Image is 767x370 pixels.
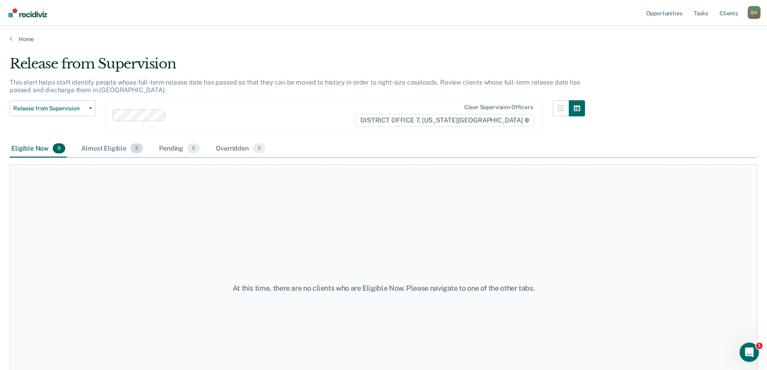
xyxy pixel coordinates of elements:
[53,143,65,154] span: 0
[157,140,201,158] div: Pending0
[197,284,571,293] div: At this time, there are no clients who are Eligible Now. Please navigate to one of the other tabs.
[253,143,265,154] span: 0
[10,140,67,158] div: Eligible Now0
[10,79,580,94] p: This alert helps staff identify people whose full-term release date has passed so that they can b...
[214,140,267,158] div: Overridden0
[748,6,761,19] div: S H
[80,140,145,158] div: Almost Eligible2
[355,114,534,127] span: DISTRICT OFFICE 7, [US_STATE][GEOGRAPHIC_DATA]
[10,35,757,43] a: Home
[756,343,763,349] span: 1
[464,104,533,111] div: Clear supervision officers
[10,100,96,116] button: Release from Supervision
[748,6,761,19] button: Profile dropdown button
[740,343,759,362] iframe: Intercom live chat
[10,56,585,79] div: Release from Supervision
[8,8,47,17] img: Recidiviz
[13,105,86,112] span: Release from Supervision
[130,143,143,154] span: 2
[187,143,200,154] span: 0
